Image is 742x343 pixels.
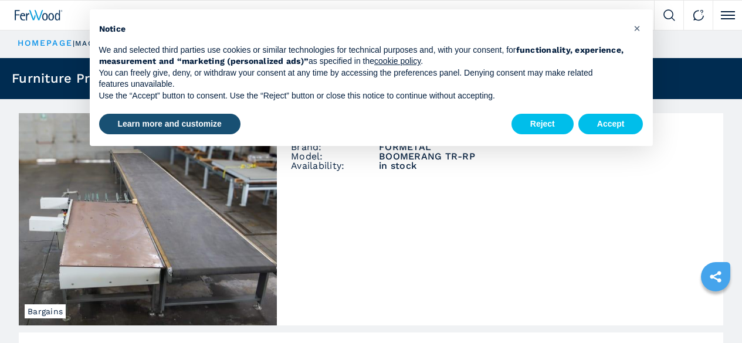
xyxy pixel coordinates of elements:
[19,113,723,325] a: Panel Return Systems FORMETAL BOOMERANG TR-RPBargainsPanel Return SystemsCode:005916Brand:FORMETA...
[99,90,625,102] p: Use the “Accept” button to consent. Use the “Reject” button or close this notice to continue with...
[15,10,63,21] img: Ferwood
[25,304,66,318] span: Bargains
[633,21,641,35] span: ×
[99,45,625,67] p: We and selected third parties use cookies or similar technologies for technical purposes and, wit...
[19,113,277,325] img: Panel Return Systems FORMETAL BOOMERANG TR-RP
[701,262,730,291] a: sharethis
[99,23,625,35] h2: Notice
[511,114,574,135] button: Reject
[692,290,733,334] iframe: Chat
[18,38,73,47] a: HOMEPAGE
[99,114,240,135] button: Learn more and customize
[628,19,647,38] button: Close this notice
[99,45,624,66] strong: functionality, experience, measurement and “marketing (personalized ads)”
[379,152,709,161] h3: BOOMERANG TR-RP
[374,56,421,66] a: cookie policy
[379,161,709,171] span: in stock
[73,39,75,47] span: |
[693,9,704,21] img: Contact us
[713,1,742,30] button: Click to toggle menu
[291,161,379,171] span: Availability:
[75,39,123,49] p: machines
[663,9,675,21] img: Search
[291,152,379,161] span: Model:
[578,114,643,135] button: Accept
[99,67,625,90] p: You can freely give, deny, or withdraw your consent at any time by accessing the preferences pane...
[12,72,212,85] h1: Furniture Production Machines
